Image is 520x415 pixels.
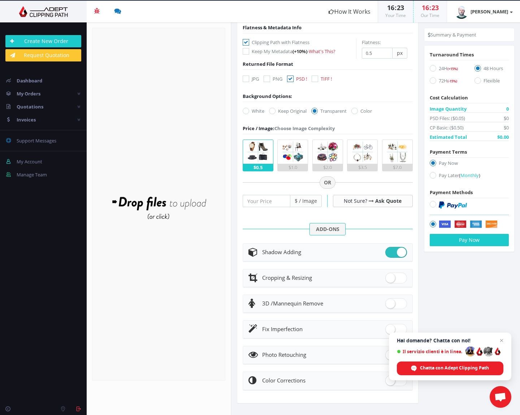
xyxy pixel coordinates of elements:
[309,223,346,235] span: ADD-ONS
[497,133,509,141] span: $0.00
[428,31,476,38] li: Summary & Payment
[17,137,56,144] span: Support Messages
[17,103,43,110] span: Quotations
[430,149,467,155] span: Payment Terms
[347,164,377,171] div: $3.5
[422,3,429,12] span: 16
[292,48,307,55] span: (+10%)
[430,124,464,131] span: CP Basic: ($0.50)
[243,24,302,31] span: Flatness & Metadata Info
[447,67,458,71] span: (+15%)
[397,3,404,12] span: 23
[262,351,306,358] span: Photo Retouching
[281,140,305,164] img: 2.png
[278,164,308,171] div: $1.0
[459,172,480,179] a: (Monthly)
[262,377,305,384] span: Color Corrections
[439,201,467,209] img: PayPal
[430,51,474,58] span: Turnaround Times
[262,325,303,333] span: Fix Imperfection
[447,65,458,72] a: (+15%)
[430,189,473,196] span: Payment Methods
[429,3,432,12] span: :
[313,164,343,171] div: $2.0
[351,140,374,164] img: 4.png
[321,76,332,82] span: TIFF !
[430,172,509,181] label: Pay Later
[262,300,273,307] span: 3D /
[5,49,81,61] a: Request Quotation
[460,172,479,179] span: Monthly
[243,93,292,100] div: Background Options:
[382,164,412,171] div: $7.0
[17,158,42,165] span: My Account
[447,1,520,22] a: [PERSON_NAME]
[309,48,335,55] a: What's This?
[420,365,489,371] span: Chatta con Adept Clipping Path
[397,361,503,375] div: Chatta con Adept Clipping Path
[243,48,356,55] label: Keep My Metadata -
[243,61,293,67] span: Returned File Format
[454,4,469,19] img: timthumb.php
[432,3,439,12] span: 23
[430,234,509,246] button: Pay Now
[262,248,301,256] span: Shadow Adding
[17,116,36,123] span: Invoices
[471,8,508,15] strong: [PERSON_NAME]
[490,386,511,408] div: Aprire la chat
[497,336,506,345] span: Chiudere la chat
[447,77,457,84] a: (-15%)
[264,75,282,82] label: PNG
[421,12,439,18] small: Our Time
[439,221,498,228] img: Securely by Stripe
[474,77,509,87] label: Flexible
[262,274,312,281] span: Cropping & Resizing
[430,115,465,122] span: PSD Files: ($0.05)
[5,6,81,17] img: Adept Graphics
[447,79,457,84] span: (-15%)
[262,300,323,307] span: Mannequin Remove
[362,39,381,46] label: Flatness:
[246,140,270,164] img: 1.png
[243,125,274,132] span: Price / Image:
[290,195,322,207] span: $ / Image
[17,77,42,84] span: Dashboard
[387,3,394,12] span: 16
[269,107,307,115] label: Keep Original
[243,195,290,207] input: Your Price
[430,159,509,169] label: Pay Now
[320,176,335,189] span: OR
[394,3,397,12] span: :
[504,124,509,131] span: $0
[351,107,372,115] label: Color
[393,48,407,59] span: px
[243,164,273,171] div: $0.5
[430,65,464,74] label: 24H
[430,77,464,87] label: 72H
[430,133,467,141] span: Estimated Total
[474,65,509,74] label: 48 Hours
[397,338,503,343] span: Hai domande? Chatta con noi!
[430,105,467,112] span: Image Quantity
[311,107,347,115] label: Transparent
[243,125,335,132] div: Choose Image Complexity
[504,115,509,122] span: $0
[385,140,409,164] img: 5.png
[375,197,402,204] a: Ask Quote
[397,349,463,354] span: Il servizio clienti è in linea.
[316,140,339,164] img: 3.png
[5,35,81,47] a: Create New Order
[506,105,509,112] span: 0
[17,90,40,97] span: My Orders
[344,197,367,204] span: Not Sure?
[17,171,47,178] span: Manage Team
[296,76,307,82] span: PSD !
[243,75,259,82] label: JPG
[243,107,264,115] label: White
[385,12,406,18] small: Your Time
[321,1,378,22] a: How It Works
[430,94,468,101] span: Cost Calculation
[243,39,356,46] label: Clipping Path with Flatness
